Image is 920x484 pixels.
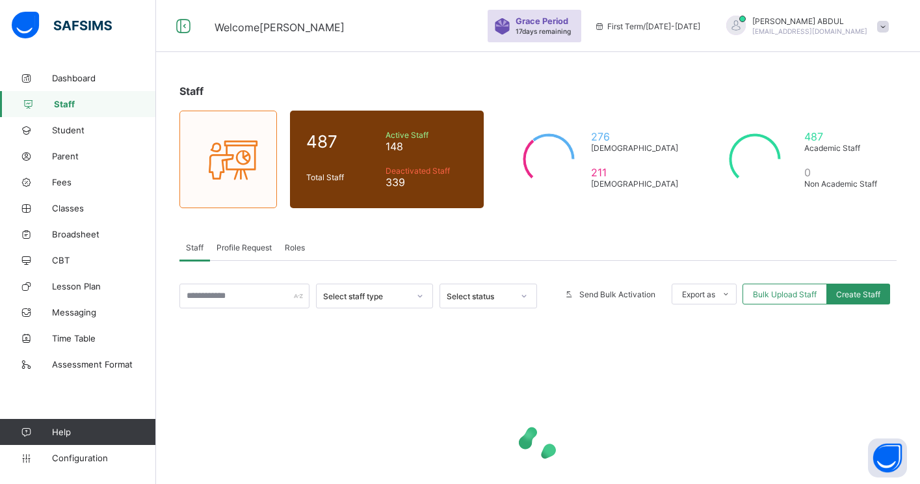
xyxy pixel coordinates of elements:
span: 276 [591,130,678,143]
span: Configuration [52,453,155,463]
span: Parent [52,151,156,161]
button: Open asap [868,438,907,477]
div: SAHEEDABDUL [713,16,895,37]
span: Create Staff [836,289,880,299]
span: Profile Request [217,243,272,252]
span: Classes [52,203,156,213]
span: 148 [386,140,467,153]
span: Grace Period [516,16,568,26]
div: Total Staff [303,169,382,185]
span: Active Staff [386,130,467,140]
span: Help [52,427,155,437]
span: 339 [386,176,467,189]
span: Roles [285,243,305,252]
span: session/term information [594,21,700,31]
span: 211 [591,166,678,179]
div: Select staff type [323,291,409,301]
div: Select status [447,291,513,301]
span: Export as [682,289,715,299]
span: Bulk Upload Staff [753,289,817,299]
span: Broadsheet [52,229,156,239]
span: [DEMOGRAPHIC_DATA] [591,179,678,189]
span: Staff [186,243,204,252]
span: Welcome [PERSON_NAME] [215,21,345,34]
span: [EMAIL_ADDRESS][DOMAIN_NAME] [752,27,867,35]
span: Messaging [52,307,156,317]
span: Send Bulk Activation [579,289,655,299]
img: safsims [12,12,112,39]
span: Student [52,125,156,135]
span: Deactivated Staff [386,166,467,176]
span: 17 days remaining [516,27,571,35]
span: 0 [804,166,880,179]
span: Academic Staff [804,143,880,153]
img: sticker-purple.71386a28dfed39d6af7621340158ba97.svg [494,18,510,34]
span: 487 [804,130,880,143]
span: Time Table [52,333,156,343]
span: Lesson Plan [52,281,156,291]
span: Assessment Format [52,359,156,370]
span: Staff [179,85,204,98]
span: [DEMOGRAPHIC_DATA] [591,143,678,153]
span: [PERSON_NAME] ABDUL [752,16,867,26]
span: 487 [306,131,379,152]
span: Fees [52,177,156,187]
span: Staff [54,99,156,109]
span: CBT [52,255,156,265]
span: Dashboard [52,73,156,83]
span: Non Academic Staff [804,179,880,189]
